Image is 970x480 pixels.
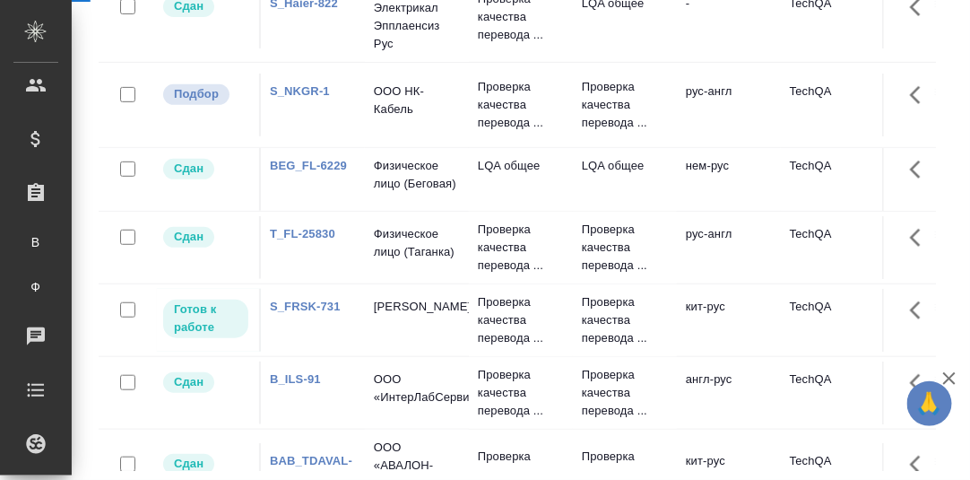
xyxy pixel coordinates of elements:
div: Менеджер проверил работу исполнителя, передает ее на следующий этап [161,452,250,476]
td: рус-англ [677,74,781,136]
a: B_ILS-91 [270,372,321,386]
td: TechQA [781,148,885,211]
a: S_NKGR-1 [270,84,330,98]
p: Физическое лицо (Таганка) [374,225,460,261]
div: Менеджер проверил работу исполнителя, передает ее на следующий этап [161,225,250,249]
span: 🙏 [914,385,945,423]
td: англ-рус [677,362,781,424]
p: Проверка качества перевода ... [582,366,668,420]
p: Физическое лицо (Беговая) [374,157,460,193]
p: ООО НК-Кабель [374,83,460,118]
td: TechQA [781,362,885,424]
p: Проверка качества перевода ... [582,293,668,347]
p: Сдан [174,455,204,473]
a: T_FL-25830 [270,227,335,240]
p: Подбор [174,85,219,103]
a: В [13,224,58,260]
p: LQA общее [478,157,564,175]
button: 🙏 [907,381,952,426]
div: Менеджер проверил работу исполнителя, передает ее на следующий этап [161,371,250,395]
p: Проверка качества перевода ... [478,221,564,275]
a: BEG_FL-6229 [270,159,347,172]
a: S_FRSK-731 [270,300,341,313]
div: Можно подбирать исполнителей [161,83,250,107]
p: Проверка качества перевода ... [582,221,668,275]
button: Здесь прячутся важные кнопки [899,362,942,405]
div: Менеджер проверил работу исполнителя, передает ее на следующий этап [161,157,250,181]
button: Здесь прячутся важные кнопки [899,148,942,191]
button: Здесь прячутся важные кнопки [899,216,942,259]
span: В [22,233,49,251]
p: Сдан [174,160,204,178]
td: TechQA [781,289,885,352]
a: Ф [13,269,58,305]
p: ООО «ИнтерЛабСервис» [374,371,460,406]
p: Проверка качества перевода ... [582,78,668,132]
td: нем-рус [677,148,781,211]
p: Сдан [174,228,204,246]
p: Сдан [174,373,204,391]
td: TechQA [781,74,885,136]
td: кит-рус [677,289,781,352]
p: Проверка качества перевода ... [478,366,564,420]
p: Проверка качества перевода ... [478,293,564,347]
td: рус-англ [677,216,781,279]
p: Готов к работе [174,301,238,336]
p: [PERSON_NAME] [374,298,460,316]
p: LQA общее [582,157,668,175]
div: Исполнитель может приступить к работе [161,298,250,340]
td: TechQA [781,216,885,279]
p: Проверка качества перевода ... [478,78,564,132]
span: Ф [22,278,49,296]
button: Здесь прячутся важные кнопки [899,289,942,332]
